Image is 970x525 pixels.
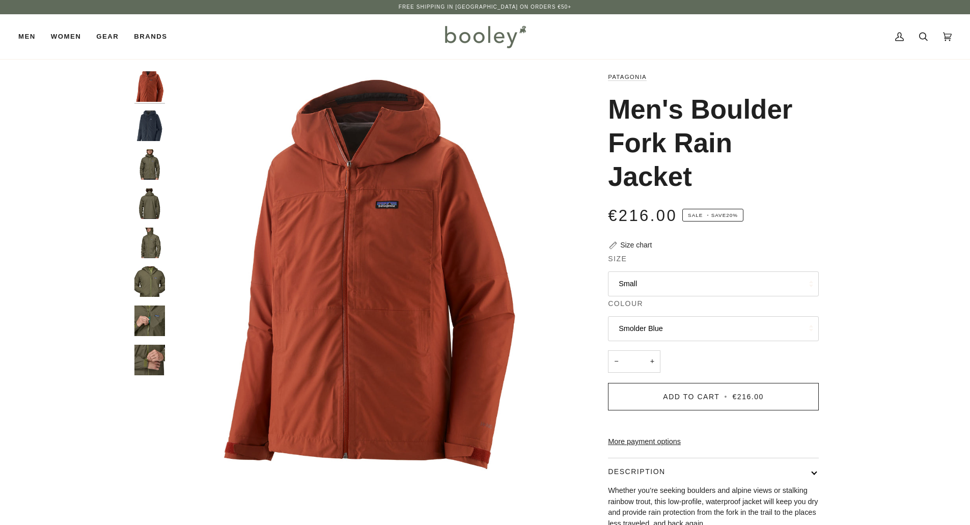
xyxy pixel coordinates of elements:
span: €216.00 [733,393,764,401]
a: Gear [89,14,126,59]
span: Gear [96,32,119,42]
span: Brands [134,32,167,42]
img: Booley [440,22,530,51]
h1: Men's Boulder Fork Rain Jacket [608,93,811,194]
span: Save [682,209,743,222]
a: Women [43,14,89,59]
div: Size chart [620,240,652,251]
img: Patagonia Men's Boulder Fork Rain Jacket - Booley Galway [134,306,165,336]
p: Free Shipping in [GEOGRAPHIC_DATA] on Orders €50+ [399,3,571,11]
input: Quantity [608,350,660,373]
button: Smolder Blue [608,316,819,341]
a: Men [18,14,43,59]
span: €216.00 [608,207,677,225]
img: Patagonia Men's Boulder Fork Rain Jacket - Booley Galway [134,188,165,219]
img: Patagonia Men's Boulder Fork Rain Jacket - Booley Galway [134,266,165,297]
img: Men's Boulder Fork Rain Jacket [134,110,165,141]
button: Add to Cart • €216.00 [608,383,819,410]
img: Patagonia Men's Boulder Fork Rain Jacket - Booley Galway [134,228,165,258]
span: • [723,393,730,401]
button: Small [608,271,819,296]
span: Size [608,254,627,264]
div: Patagonia Men's Boulder Fork Rain Jacket Burnished Red - Booley Galway [170,71,573,474]
img: Patagonia Men's Boulder Fork Rain Jacket - Booley Galway [134,345,165,375]
button: + [644,350,660,373]
button: − [608,350,624,373]
span: Add to Cart [663,393,719,401]
a: Brands [126,14,175,59]
img: Patagonia Men&#39;s Boulder Fork Rain Jacket Burnished Red - Booley Galway [170,71,573,474]
span: Sale [688,212,703,218]
span: 20% [726,212,738,218]
span: Men [18,32,36,42]
button: Description [608,458,819,485]
span: Women [51,32,81,42]
a: More payment options [608,436,819,448]
em: • [705,212,711,218]
span: Colour [608,298,643,309]
img: Patagonia Men's Boulder Fork Rain Jacket Burnished Red - Booley Galway [134,71,165,102]
img: Patagonia Men's Boulder Fork Rain Jacket - Booley Galway [134,149,165,180]
a: Patagonia [608,74,647,80]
